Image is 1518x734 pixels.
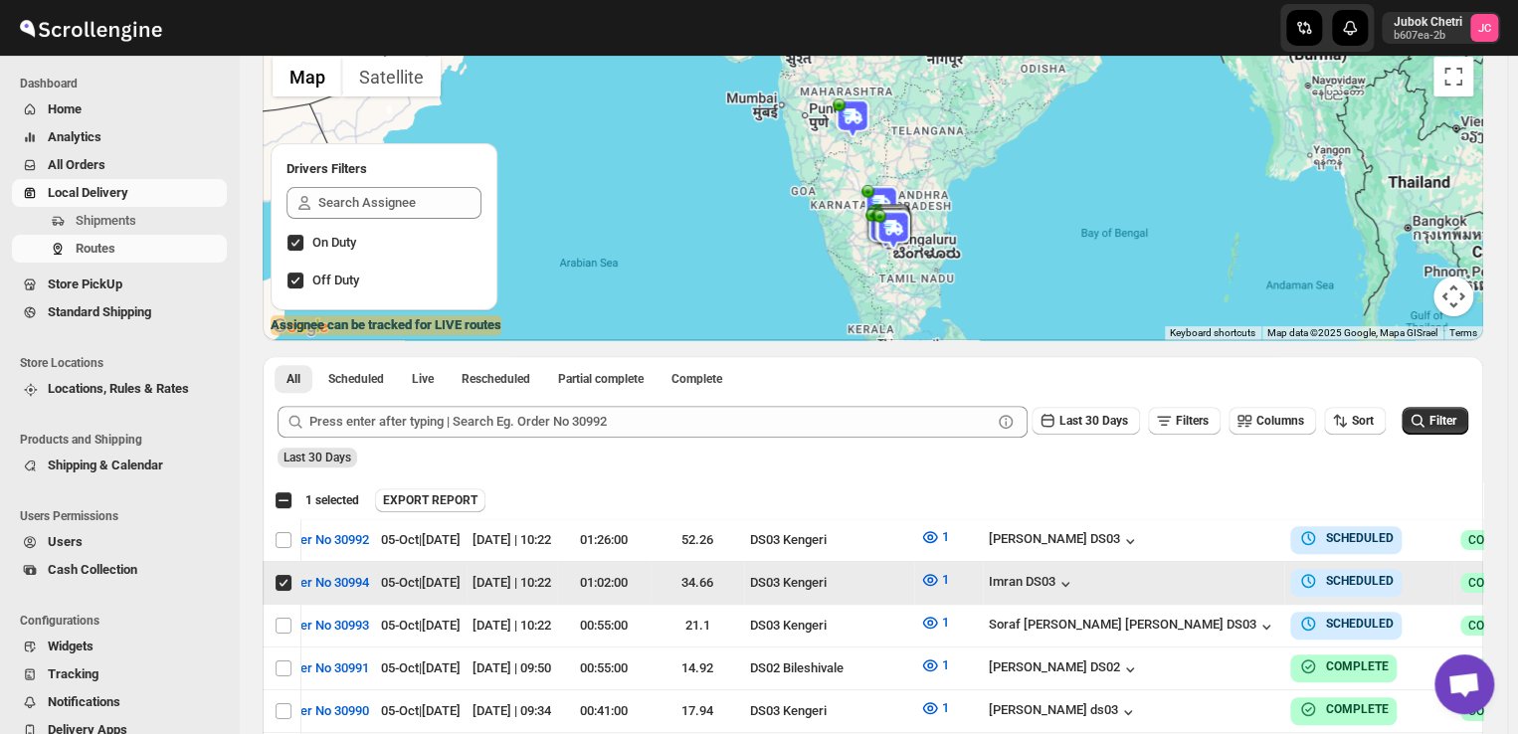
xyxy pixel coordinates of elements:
[12,95,227,123] button: Home
[1059,414,1128,428] span: Last 30 Days
[1229,407,1316,435] button: Columns
[12,528,227,556] button: Users
[48,185,128,200] span: Local Delivery
[268,314,333,340] a: Open this area in Google Maps (opens a new window)
[563,616,645,636] div: 00:55:00
[48,276,122,291] span: Store PickUp
[942,529,949,544] span: 1
[657,616,738,636] div: 21.1
[20,613,229,629] span: Configurations
[563,573,645,593] div: 01:02:00
[48,694,120,709] span: Notifications
[908,521,961,553] button: 1
[12,556,227,584] button: Cash Collection
[305,492,359,508] span: 1 selected
[381,532,461,547] span: 05-Oct | [DATE]
[908,692,961,724] button: 1
[942,615,949,630] span: 1
[328,371,384,387] span: Scheduled
[473,701,551,721] div: [DATE] | 09:34
[381,618,461,633] span: 05-Oct | [DATE]
[381,660,461,675] span: 05-Oct | [DATE]
[1298,699,1389,719] button: COMPLETE
[1394,14,1462,30] p: Jubok Chetri
[989,659,1140,679] div: [PERSON_NAME] DS02
[1382,12,1500,44] button: User menu
[383,492,477,508] span: EXPORT REPORT
[268,314,333,340] img: Google
[48,458,163,472] span: Shipping & Calendar
[657,530,738,550] div: 52.26
[1326,574,1394,588] b: SCHEDULED
[473,530,551,550] div: [DATE] | 10:22
[657,573,738,593] div: 34.66
[989,574,1075,594] button: Imran DS03
[381,575,461,590] span: 05-Oct | [DATE]
[1433,57,1473,96] button: Toggle fullscreen view
[908,564,961,596] button: 1
[12,660,227,688] button: Tracking
[558,371,644,387] span: Partial complete
[942,657,949,672] span: 1
[1298,528,1394,548] button: SCHEDULED
[268,524,381,556] button: Order No 30992
[989,531,1140,551] button: [PERSON_NAME] DS03
[563,658,645,678] div: 00:55:00
[268,610,381,642] button: Order No 30993
[280,658,369,678] span: Order No 30991
[750,616,908,636] div: DS03 Kengeri
[12,235,227,263] button: Routes
[1298,571,1394,591] button: SCHEDULED
[20,432,229,448] span: Products and Shipping
[750,701,908,721] div: DS03 Kengeri
[12,688,227,716] button: Notifications
[312,273,359,287] span: Off Duty
[12,151,227,179] button: All Orders
[1449,327,1477,338] a: Terms (opens in new tab)
[473,658,551,678] div: [DATE] | 09:50
[20,76,229,92] span: Dashboard
[318,187,481,219] input: Search Assignee
[268,567,381,599] button: Order No 30994
[1433,276,1473,316] button: Map camera controls
[381,703,461,718] span: 05-Oct | [DATE]
[1326,702,1389,716] b: COMPLETE
[1256,414,1304,428] span: Columns
[48,381,189,396] span: Locations, Rules & Rates
[48,666,98,681] span: Tracking
[1394,30,1462,42] p: b607ea-2b
[1176,414,1209,428] span: Filters
[1267,327,1437,338] span: Map data ©2025 Google, Mapa GISrael
[657,658,738,678] div: 14.92
[48,129,101,144] span: Analytics
[1298,614,1394,634] button: SCHEDULED
[1148,407,1221,435] button: Filters
[750,530,908,550] div: DS03 Kengeri
[280,616,369,636] span: Order No 30993
[750,573,908,593] div: DS03 Kengeri
[1326,617,1394,631] b: SCHEDULED
[16,3,165,53] img: ScrollEngine
[1298,656,1389,676] button: COMPLETE
[908,607,961,639] button: 1
[342,57,441,96] button: Show satellite imagery
[1326,531,1394,545] b: SCHEDULED
[286,159,481,179] h2: Drivers Filters
[908,649,961,681] button: 1
[280,530,369,550] span: Order No 30992
[12,375,227,403] button: Locations, Rules & Rates
[268,695,381,727] button: Order No 30990
[48,534,83,549] span: Users
[48,639,94,653] span: Widgets
[1402,407,1468,435] button: Filter
[750,658,908,678] div: DS02 Bileshivale
[942,700,949,715] span: 1
[76,241,115,256] span: Routes
[275,365,312,393] button: All routes
[48,101,82,116] span: Home
[273,57,342,96] button: Show street map
[1170,326,1255,340] button: Keyboard shortcuts
[12,123,227,151] button: Analytics
[989,617,1276,637] button: Soraf [PERSON_NAME] [PERSON_NAME] DS03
